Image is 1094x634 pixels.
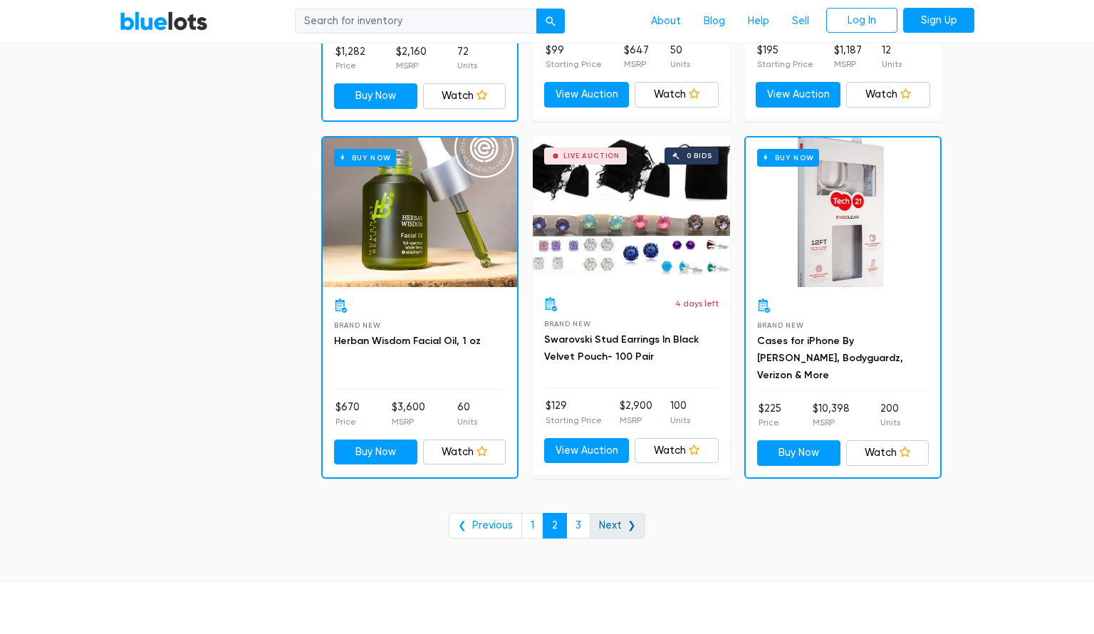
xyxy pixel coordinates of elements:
p: Units [880,416,900,429]
a: 1 [521,513,543,539]
a: View Auction [756,82,840,108]
li: 72 [457,44,477,73]
p: Price [759,416,781,429]
li: $225 [759,401,781,430]
a: Buy Now [746,137,940,287]
p: Units [670,414,690,427]
a: Watch [846,82,931,108]
li: 50 [670,43,690,71]
input: Search for inventory [295,9,537,34]
a: Sell [781,8,820,35]
div: 0 bids [687,152,712,160]
a: 3 [566,513,590,539]
li: 12 [882,43,902,71]
p: MSRP [624,58,649,71]
div: Live Auction [563,152,620,160]
li: $3,600 [392,400,425,428]
a: Swarovski Stud Earrings In Black Velvet Pouch- 100 Pair [544,333,699,363]
span: Brand New [757,321,803,329]
a: 2 [543,513,567,539]
span: Brand New [544,320,590,328]
li: $195 [757,43,813,71]
a: ❮ Previous [449,513,522,539]
p: MSRP [813,416,850,429]
p: Price [335,59,365,72]
li: $99 [546,43,602,71]
a: View Auction [544,438,629,464]
a: Watch [423,83,506,109]
p: Units [882,58,902,71]
a: Herban Wisdom Facial Oil, 1 oz [334,335,481,347]
p: Units [457,415,477,428]
li: $647 [624,43,649,71]
h6: Buy Now [334,149,396,167]
li: $670 [335,400,360,428]
a: Live Auction 0 bids [533,136,730,286]
li: $1,282 [335,44,365,73]
li: $1,187 [834,43,862,71]
a: Watch [635,82,719,108]
li: $2,900 [620,398,652,427]
p: MSRP [620,414,652,427]
a: About [640,8,692,35]
a: Watch [423,440,506,465]
a: Blog [692,8,736,35]
a: Log In [826,8,897,33]
p: Units [457,59,477,72]
p: Units [670,58,690,71]
li: 200 [880,401,900,430]
p: Price [335,415,360,428]
a: Buy Now [757,440,840,466]
a: Watch [846,440,929,466]
li: 100 [670,398,690,427]
a: Sign Up [903,8,974,33]
p: MSRP [396,59,427,72]
span: Brand New [334,321,380,329]
li: 60 [457,400,477,428]
a: Buy Now [323,137,517,287]
p: Starting Price [757,58,813,71]
h6: Buy Now [757,149,819,167]
p: MSRP [834,58,862,71]
a: Buy Now [334,440,417,465]
p: 4 days left [675,297,719,310]
p: MSRP [392,415,425,428]
a: Buy Now [334,83,417,109]
a: View Auction [544,82,629,108]
a: BlueLots [120,11,208,31]
li: $10,398 [813,401,850,430]
a: Cases for iPhone By [PERSON_NAME], Bodyguardz, Verizon & More [757,335,903,381]
a: Next ❯ [590,513,645,539]
p: Starting Price [546,58,602,71]
p: Starting Price [546,414,602,427]
li: $129 [546,398,602,427]
li: $2,160 [396,44,427,73]
a: Watch [635,438,719,464]
a: Help [736,8,781,35]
